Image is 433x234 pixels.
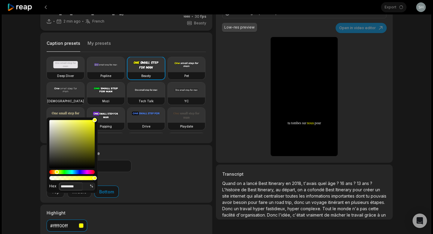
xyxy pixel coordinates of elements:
[362,181,370,186] span: ans
[47,220,87,232] button: #ffff00ff
[49,120,95,168] div: Color
[354,181,357,186] span: ?
[102,99,109,103] h3: Mozi
[195,14,206,19] span: 30
[370,181,372,186] span: ?
[306,193,331,199] span: informations
[63,19,81,24] span: 2 min ago
[324,212,331,217] span: de
[322,206,333,211] span: Tout
[371,193,386,199] span: pouvais
[312,200,328,205] span: voyage
[237,181,243,186] span: on
[233,200,248,205] span: besoin
[248,200,259,205] span: pour
[300,206,322,211] span: complexe.
[222,187,241,192] span: L'histoire
[345,181,354,186] span: ans
[307,187,326,192] span: cofondé
[240,206,253,211] span: travail
[297,187,304,192] span: on
[352,212,364,217] span: travail
[351,200,370,205] span: plusieurs
[91,150,131,156] label: Size
[279,212,293,217] span: l'idée,
[47,99,84,103] h3: [DEMOGRAPHIC_DATA]
[49,170,95,174] div: Hue
[248,187,258,192] span: Best
[294,200,306,205] span: donc
[377,212,381,217] span: à
[331,193,356,199] span: importantes
[307,120,314,126] span: nous
[340,181,345,186] span: 16
[222,206,234,211] span: Donc
[68,35,73,40] img: tab_keywords_by_traffic_grey.svg
[356,193,366,199] span: dont
[243,181,247,186] span: a
[184,73,189,78] h3: Pet
[247,181,259,186] span: lancé
[413,214,427,228] div: Open Intercom Messenger
[222,181,237,186] span: Quand
[253,206,266,211] span: hyper
[287,206,300,211] span: hyper
[222,171,386,177] h3: Transcript
[368,206,379,211] span: cette
[353,187,363,192] span: pour
[304,187,307,192] span: a
[326,187,336,192] span: Best
[269,181,286,186] span: Itinerary
[222,200,233,205] span: avoir
[141,73,151,78] h3: Beasty
[234,206,240,211] span: un
[315,121,321,126] span: pour
[10,16,14,20] img: website_grey.svg
[293,212,306,217] span: c'était
[337,181,340,186] span: ?
[370,200,385,205] span: étapes.
[381,212,386,217] span: un
[286,181,292,186] span: en
[318,181,328,186] span: quel
[100,124,112,129] h3: Popping
[333,206,337,211] span: le
[336,187,353,192] span: Itinerary
[352,206,360,211] span: n'a
[345,200,351,205] span: en
[304,181,318,186] span: t'avais
[184,99,189,103] h3: YC
[266,206,287,211] span: fastidieux,
[364,212,377,217] span: grâce
[328,200,345,205] span: itinérant
[47,40,80,52] button: Caption presets
[230,193,247,199] span: internet
[200,14,206,19] span: fps
[275,200,285,205] span: road
[254,193,264,199] span: allait
[287,121,290,126] span: tu
[88,40,111,52] button: My presets
[194,20,206,26] span: Beasty
[31,35,46,39] div: Domaine
[258,187,276,192] span: Itinerary,
[247,193,254,199] span: qui
[366,193,371,199] span: tu
[57,73,74,78] h3: Deep Diver
[139,99,154,103] h3: Tech Talk
[375,187,380,192] span: un
[285,200,294,205] span: trip,
[180,124,193,129] h3: Playdate
[302,121,306,126] span: sur
[306,212,324,217] span: vraiment
[267,212,279,217] span: Donc
[331,212,347,217] span: mâcher
[90,184,93,189] span: %
[328,181,337,186] span: âge
[299,193,306,199] span: les
[259,200,269,205] span: faire
[357,181,362,186] span: 13
[236,212,267,217] span: d'organisation.
[264,193,286,199] span: centraliser
[94,186,119,198] button: Bottom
